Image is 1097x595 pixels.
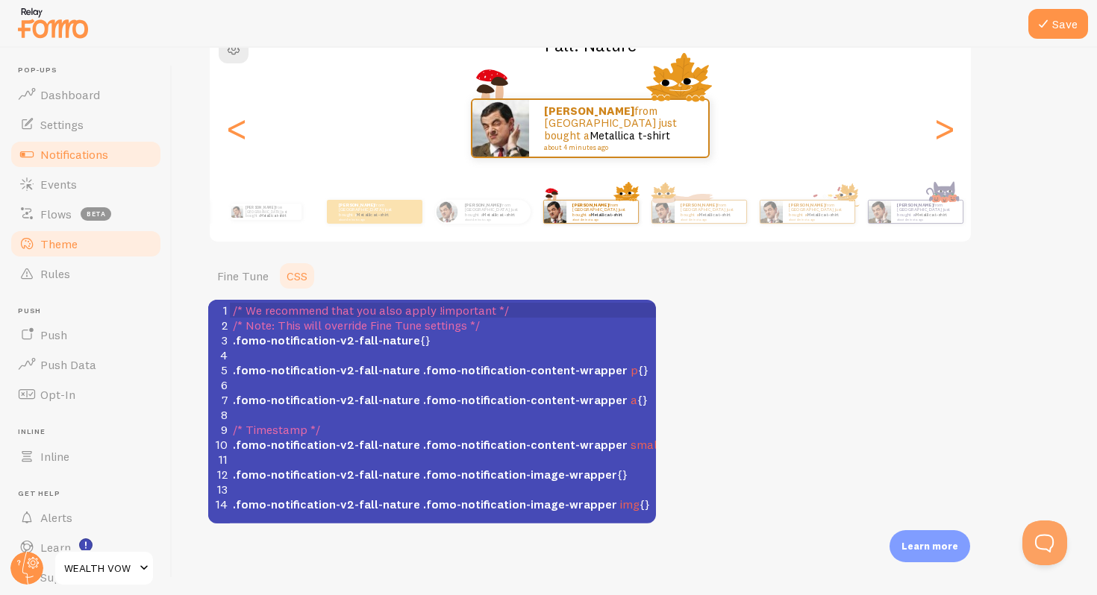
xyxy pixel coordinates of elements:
a: Notifications [9,139,163,169]
span: p [631,362,638,377]
strong: [PERSON_NAME] [246,205,275,210]
span: {} [233,362,648,377]
a: Events [9,169,163,199]
small: about 4 minutes ago [544,144,689,151]
a: Metallica t-shirt [590,128,670,142]
a: WEALTH VOW [54,550,154,586]
div: 3 [208,333,230,347]
strong: [PERSON_NAME] [465,202,501,208]
span: WEALTH VOW [64,559,135,577]
span: .fomo-notification-image-wrapper [423,497,617,511]
small: about 4 minutes ago [897,218,955,221]
span: .fomo-notification-v2-fall-nature [233,333,420,347]
span: Rules [40,266,70,281]
a: Theme [9,229,163,259]
img: Fomo [231,206,243,218]
small: about 4 minutes ago [789,218,847,221]
span: Pop-ups [18,66,163,75]
span: .fomo-notification-v2-fall-nature [233,467,420,482]
div: 7 [208,392,230,407]
span: /* Note: This will override Fine Tune settings */ [233,318,480,333]
p: from [GEOGRAPHIC_DATA] just bought a [339,202,399,221]
span: .fomo-notification-image-wrapper [423,467,617,482]
span: .fomo-notification-content-wrapper [423,392,628,407]
div: Learn more [890,530,970,562]
div: Previous slide [228,75,246,182]
span: Settings [40,117,84,132]
small: about 4 minutes ago [339,218,397,221]
a: Settings [9,110,163,139]
a: Metallica t-shirt [698,212,731,218]
div: 11 [208,452,230,467]
small: about 4 minutes ago [465,218,523,221]
a: Rules [9,259,163,289]
iframe: Help Scout Beacon - Open [1022,520,1067,565]
span: Theme [40,236,78,251]
span: Events [40,177,77,192]
img: Fomo [868,201,890,223]
span: img [620,497,640,511]
img: Fomo [651,201,674,223]
a: Metallica t-shirt [483,212,515,218]
strong: [PERSON_NAME] [681,202,716,208]
span: Learn [40,540,71,555]
span: Inline [40,449,69,464]
div: 6 [208,377,230,392]
p: from [GEOGRAPHIC_DATA] just bought a [246,204,296,220]
span: Get Help [18,489,163,499]
div: 10 [208,437,230,452]
img: Fomo [543,201,566,223]
img: Fomo [760,201,782,223]
p: from [GEOGRAPHIC_DATA] just bought a [465,202,525,221]
span: .fomo-notification-v2-fall-nature [233,362,420,377]
a: Opt-In [9,380,163,409]
strong: [PERSON_NAME] [789,202,825,208]
span: Push Data [40,357,96,372]
strong: [PERSON_NAME] [544,104,634,118]
div: 5 [208,362,230,377]
a: Learn [9,532,163,562]
div: 14 [208,497,230,511]
a: Metallica t-shirt [590,212,622,218]
span: .fomo-notification-content-wrapper [423,362,628,377]
a: Alerts [9,503,163,532]
div: 13 [208,482,230,497]
p: from [GEOGRAPHIC_DATA] just bought a [681,202,740,221]
img: fomo-relay-logo-orange.svg [16,4,90,42]
span: Push [40,327,67,342]
strong: [PERSON_NAME] [572,202,608,208]
small: about 4 minutes ago [572,218,631,221]
p: from [GEOGRAPHIC_DATA] just bought a [897,202,957,221]
span: {} [233,392,648,407]
p: Learn more [901,539,958,553]
span: .fomo-notification-v2-fall-nature [233,437,420,452]
div: 9 [208,422,230,437]
a: Dashboard [9,80,163,110]
a: Metallica t-shirt [260,213,286,218]
div: 4 [208,347,230,362]
p: from [GEOGRAPHIC_DATA] just bought a [789,202,848,221]
a: Metallica t-shirt [915,212,947,218]
div: 12 [208,467,230,482]
span: Opt-In [40,387,75,402]
span: {} [233,437,672,452]
p: from [GEOGRAPHIC_DATA] just bought a [572,202,632,221]
span: .fomo-notification-content-wrapper [423,437,628,452]
span: {} [233,497,650,511]
span: {} [233,467,628,482]
a: Push [9,320,163,350]
img: Fomo [472,100,529,157]
span: .fomo-notification-v2-fall-nature [233,497,420,511]
span: Notifications [40,147,108,162]
a: Inline [9,441,163,471]
p: from [GEOGRAPHIC_DATA] just bought a [544,105,693,151]
span: small [631,437,661,452]
div: Next slide [935,75,953,182]
span: {} [233,333,431,347]
a: Metallica t-shirt [807,212,839,218]
span: /* Timestamp */ [233,422,320,437]
small: about 4 minutes ago [681,218,739,221]
div: 1 [208,303,230,318]
a: Metallica t-shirt [357,212,389,218]
img: Fomo [436,201,457,222]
